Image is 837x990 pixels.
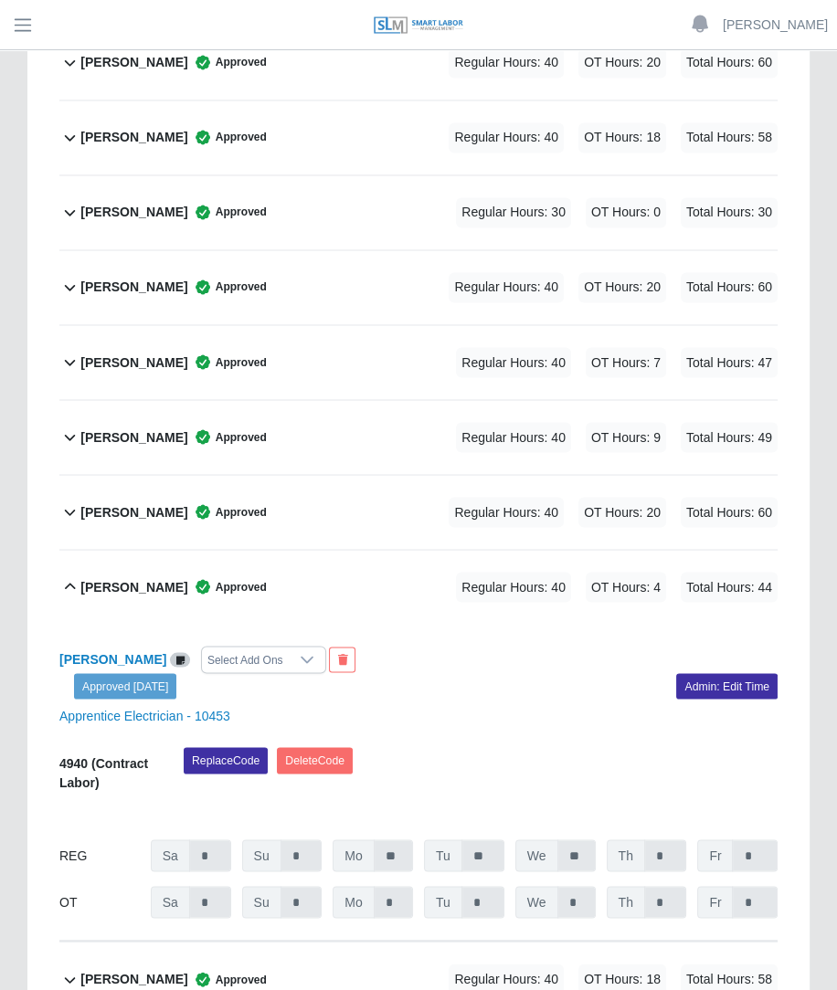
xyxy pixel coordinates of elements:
span: Regular Hours: 40 [456,347,571,377]
b: [PERSON_NAME] [80,203,187,222]
b: [PERSON_NAME] [80,353,187,372]
span: Approved [188,353,267,371]
span: OT Hours: 20 [578,272,666,302]
span: We [515,886,558,918]
span: Total Hours: 58 [681,122,778,153]
button: [PERSON_NAME] Approved Regular Hours: 40 OT Hours: 20 Total Hours: 60 [59,475,778,549]
span: Approved [188,502,267,521]
span: Regular Hours: 40 [449,497,564,527]
button: ReplaceCode [184,747,268,773]
span: Approved [188,203,267,221]
span: Mo [333,839,374,871]
a: Apprentice Electrician - 10453 [59,708,230,722]
span: Total Hours: 30 [681,197,778,227]
span: Total Hours: 60 [681,47,778,78]
img: SLM Logo [373,16,464,36]
span: Total Hours: 49 [681,422,778,452]
span: Su [242,886,281,918]
span: Sa [151,886,190,918]
b: 4940 (Contract Labor) [59,755,148,789]
button: [PERSON_NAME] Approved Regular Hours: 40 OT Hours: 4 Total Hours: 44 [59,550,778,624]
span: OT Hours: 20 [578,47,666,78]
span: Regular Hours: 40 [449,47,564,78]
span: Th [607,886,645,918]
span: Approved [188,278,267,296]
span: Approved [188,970,267,988]
button: DeleteCode [277,747,353,773]
span: OT Hours: 20 [578,497,666,527]
span: OT Hours: 0 [586,197,666,227]
span: Mo [333,886,374,918]
div: Select Add Ons [202,647,289,672]
span: Th [607,839,645,871]
b: [PERSON_NAME] [80,577,187,596]
button: [PERSON_NAME] Approved Regular Hours: 40 OT Hours: 18 Total Hours: 58 [59,100,778,174]
span: Approved [188,577,267,595]
span: Regular Hours: 40 [456,572,571,602]
span: OT Hours: 7 [586,347,666,377]
b: [PERSON_NAME] [80,427,187,447]
span: Total Hours: 47 [681,347,778,377]
span: Approved [188,427,267,446]
button: [PERSON_NAME] Approved Regular Hours: 40 OT Hours: 7 Total Hours: 47 [59,325,778,399]
span: Total Hours: 60 [681,272,778,302]
span: Regular Hours: 40 [449,122,564,153]
a: Approved [DATE] [74,673,176,699]
div: REG [59,839,140,871]
div: OT [59,886,140,918]
button: [PERSON_NAME] Approved Regular Hours: 40 OT Hours: 20 Total Hours: 60 [59,26,778,100]
span: OT Hours: 4 [586,572,666,602]
button: End Worker & Remove from the Timesheet [329,647,355,672]
span: Fr [697,886,733,918]
span: OT Hours: 9 [586,422,666,452]
b: [PERSON_NAME] [80,128,187,147]
b: [PERSON_NAME] [80,502,187,521]
span: We [515,839,558,871]
span: Su [242,839,281,871]
span: Sa [151,839,190,871]
a: [PERSON_NAME] [59,651,166,666]
span: OT Hours: 18 [578,122,666,153]
button: [PERSON_NAME] Approved Regular Hours: 40 OT Hours: 20 Total Hours: 60 [59,250,778,324]
span: Fr [697,839,733,871]
span: Tu [424,839,462,871]
a: [PERSON_NAME] [723,16,828,35]
b: [PERSON_NAME] [80,969,187,988]
button: [PERSON_NAME] Approved Regular Hours: 30 OT Hours: 0 Total Hours: 30 [59,175,778,249]
span: Tu [424,886,462,918]
span: Approved [188,53,267,71]
a: View/Edit Notes [170,651,190,666]
span: Regular Hours: 30 [456,197,571,227]
b: [PERSON_NAME] [80,53,187,72]
span: Total Hours: 44 [681,572,778,602]
a: Admin: Edit Time [676,673,778,699]
span: Regular Hours: 40 [449,272,564,302]
span: Total Hours: 60 [681,497,778,527]
span: Approved [188,128,267,146]
button: [PERSON_NAME] Approved Regular Hours: 40 OT Hours: 9 Total Hours: 49 [59,400,778,474]
b: [PERSON_NAME] [80,278,187,297]
span: Regular Hours: 40 [456,422,571,452]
